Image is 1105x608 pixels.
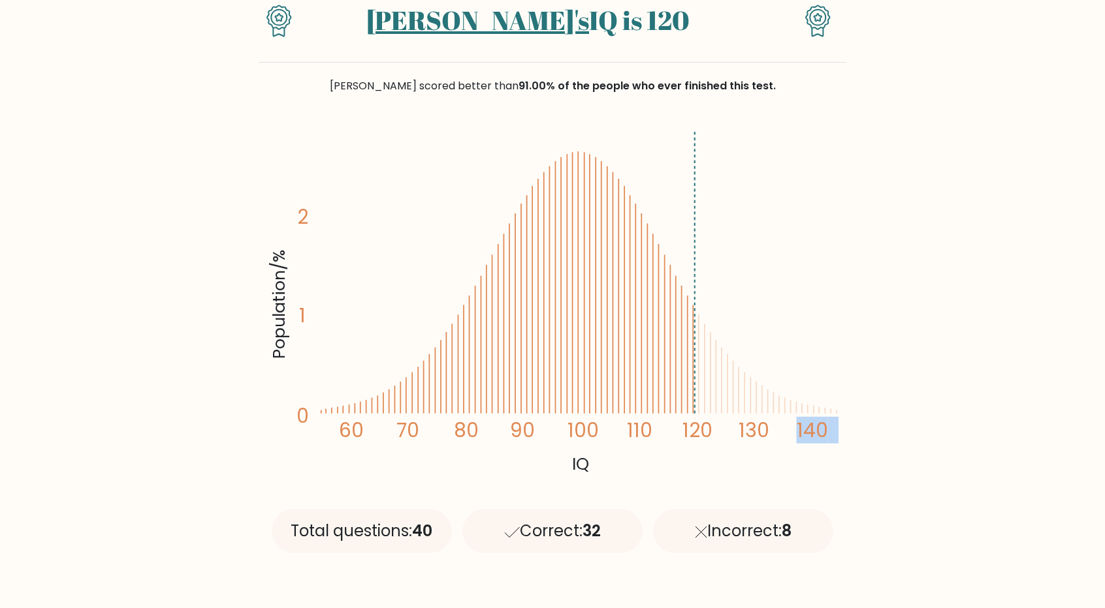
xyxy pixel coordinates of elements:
tspan: Population/% [267,251,291,359]
span: 8 [782,520,792,541]
div: Incorrect: [653,509,833,553]
tspan: 100 [568,417,600,444]
tspan: IQ [572,452,589,476]
tspan: 90 [510,417,535,444]
tspan: 80 [454,417,479,444]
h1: IQ is 120 [315,5,741,36]
tspan: 110 [628,417,653,444]
tspan: 1 [299,303,306,329]
span: 32 [583,520,601,541]
tspan: 130 [739,417,769,444]
div: Total questions: [272,509,452,553]
div: Correct: [462,509,643,553]
tspan: 2 [297,204,308,230]
tspan: 70 [396,417,419,444]
tspan: 140 [797,417,828,444]
span: 40 [412,520,432,541]
tspan: 60 [339,417,364,444]
tspan: 0 [296,403,309,430]
a: [PERSON_NAME]'s [366,3,589,38]
tspan: 120 [683,417,713,444]
div: [PERSON_NAME] scored better than [259,78,846,94]
span: 91.00% of the people who ever finished this test. [519,78,776,93]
